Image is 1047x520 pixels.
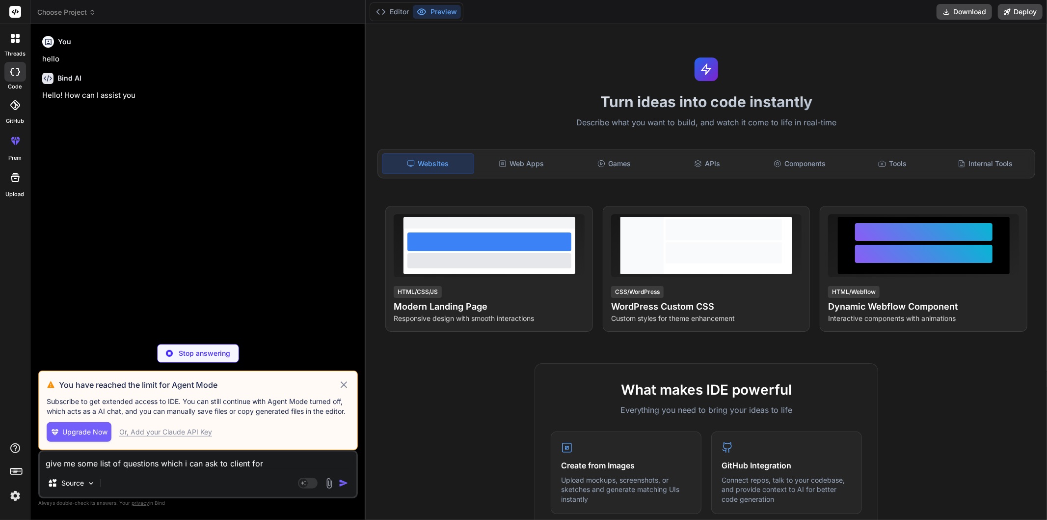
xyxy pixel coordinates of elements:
[6,190,25,199] label: Upload
[6,117,24,125] label: GitHub
[119,427,212,437] div: Or, Add your Claude API Key
[59,379,338,391] h3: You have reached the limit for Agent Mode
[611,314,802,323] p: Custom styles for theme enhancement
[828,286,880,298] div: HTML/Webflow
[40,452,356,469] textarea: give me some list of questions which i can ask to client for
[394,300,585,314] h4: Modern Landing Page
[828,314,1019,323] p: Interactive components with animations
[42,54,356,65] p: hello
[551,404,862,416] p: Everything you need to bring your ideas to life
[8,154,22,162] label: prem
[940,153,1031,174] div: Internal Tools
[847,153,938,174] div: Tools
[382,153,474,174] div: Websites
[339,478,349,488] img: icon
[47,422,111,442] button: Upgrade Now
[394,314,585,323] p: Responsive design with smooth interactions
[372,5,413,19] button: Editor
[998,4,1043,20] button: Deploy
[323,478,335,489] img: attachment
[61,478,84,488] p: Source
[8,83,22,91] label: code
[611,300,802,314] h4: WordPress Custom CSS
[828,300,1019,314] h4: Dynamic Webflow Component
[372,116,1041,129] p: Describe what you want to build, and watch it come to life in real-time
[58,37,71,47] h6: You
[662,153,752,174] div: APIs
[132,500,149,506] span: privacy
[413,5,461,19] button: Preview
[7,488,24,504] img: settings
[611,286,664,298] div: CSS/WordPress
[62,427,107,437] span: Upgrade Now
[476,153,567,174] div: Web Apps
[722,475,852,504] p: Connect repos, talk to your codebase, and provide context to AI for better code generation
[372,93,1041,111] h1: Turn ideas into code instantly
[179,348,230,358] p: Stop answering
[87,479,95,488] img: Pick Models
[57,73,81,83] h6: Bind AI
[394,286,442,298] div: HTML/CSS/JS
[561,475,691,504] p: Upload mockups, screenshots, or sketches and generate matching UIs instantly
[569,153,660,174] div: Games
[4,50,26,58] label: threads
[561,460,691,471] h4: Create from Images
[754,153,845,174] div: Components
[722,460,852,471] h4: GitHub Integration
[551,379,862,400] h2: What makes IDE powerful
[37,7,96,17] span: Choose Project
[38,498,358,508] p: Always double-check its answers. Your in Bind
[937,4,992,20] button: Download
[42,90,356,101] p: Hello! How can I assist you
[47,397,349,416] p: Subscribe to get extended access to IDE. You can still continue with Agent Mode turned off, which...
